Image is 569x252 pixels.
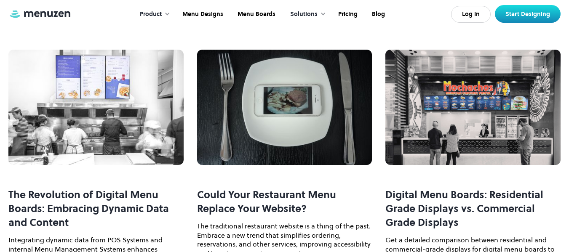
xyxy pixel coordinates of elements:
[385,188,561,229] a: Digital Menu Boards: Residential Grade Displays vs. Commercial Grade Displays
[495,5,561,23] a: Start Designing
[8,188,184,229] a: The Revolution of Digital Menu Boards: Embracing Dynamic Data and Content
[330,1,364,27] a: Pricing
[451,6,491,23] a: Log In
[282,1,330,27] div: Solutions
[197,188,372,215] a: Could Your Restaurant Menu Replace Your Website?
[174,1,230,27] a: Menu Designs
[8,16,332,33] h2: Read next
[140,10,162,19] div: Product
[230,1,282,27] a: Menu Boards
[364,1,391,27] a: Blog
[290,10,318,19] div: Solutions
[131,1,174,27] div: Product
